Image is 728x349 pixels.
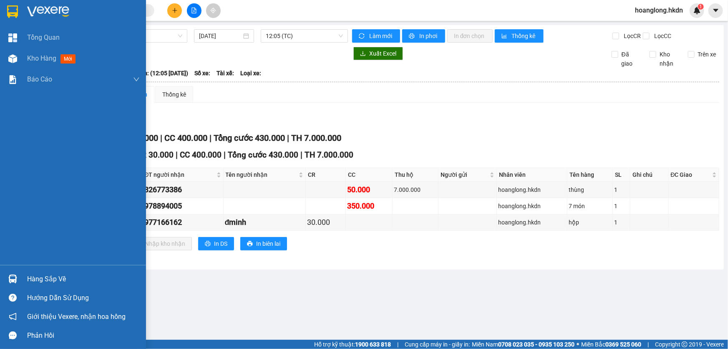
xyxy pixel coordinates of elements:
[187,3,202,18] button: file-add
[139,198,223,214] td: 0978894005
[671,170,710,179] span: ĐC Giao
[247,241,253,247] span: printer
[27,329,140,342] div: Phản hồi
[160,133,162,143] span: |
[205,241,211,247] span: printer
[698,4,704,10] sup: 1
[214,239,227,248] span: In DS
[27,32,60,43] span: Tổng Quan
[7,5,18,18] img: logo-vxr
[613,168,630,182] th: SL
[699,4,702,10] span: 1
[693,7,701,14] img: icon-new-feature
[369,49,396,58] span: Xuất Excel
[217,69,234,78] span: Tài xế:
[569,185,611,194] div: thùng
[353,47,403,60] button: downloadXuất Excel
[9,313,17,321] span: notification
[614,218,629,227] div: 1
[8,33,17,42] img: dashboard-icon
[360,51,366,57] span: download
[651,31,673,41] span: Lọc CC
[129,237,192,250] button: downloadNhập kho nhận
[419,31,438,41] span: In phơi
[369,31,393,41] span: Làm mới
[346,168,393,182] th: CC
[498,341,574,348] strong: 0708 023 035 - 0935 103 250
[198,237,234,250] button: printerIn DS
[287,133,289,143] span: |
[630,168,669,182] th: Ghi chú
[8,75,17,84] img: solution-icon
[620,31,642,41] span: Lọc CR
[359,33,366,40] span: sync
[172,8,178,13] span: plus
[256,239,280,248] span: In biên lai
[441,170,488,179] span: Người gửi
[133,76,140,83] span: down
[355,341,391,348] strong: 1900 633 818
[291,133,341,143] span: TH 7.000.000
[225,217,304,228] div: đminh
[405,340,470,349] span: Cung cấp máy in - giấy in:
[8,54,17,63] img: warehouse-icon
[136,150,174,160] span: CR 30.000
[8,275,17,283] img: warehouse-icon
[228,150,298,160] span: Tổng cước 430.000
[569,218,611,227] div: hộp
[140,217,222,228] div: 0977166162
[210,8,216,13] span: aim
[614,185,629,194] div: 1
[347,184,391,196] div: 50.000
[139,182,223,198] td: 0326773386
[194,69,210,78] span: Số xe:
[306,168,346,182] th: CR
[656,50,681,68] span: Kho nhận
[167,3,182,18] button: plus
[226,170,297,179] span: Tên người nhận
[300,150,302,160] span: |
[180,150,222,160] span: CC 400.000
[569,201,611,211] div: 7 món
[512,31,537,41] span: Thống kê
[140,200,222,212] div: 0978894005
[577,343,579,346] span: ⚪️
[495,29,544,43] button: bar-chartThống kê
[347,200,391,212] div: 350.000
[305,150,353,160] span: TH 7.000.000
[307,217,344,228] div: 30.000
[266,30,343,42] span: 12:05 (TC)
[581,340,641,349] span: Miền Bắc
[497,168,567,182] th: Nhân viên
[176,150,178,160] span: |
[352,29,400,43] button: syncLàm mới
[712,7,720,14] span: caret-down
[498,201,566,211] div: hoanglong.hkdn
[9,331,17,339] span: message
[393,168,438,182] th: Thu hộ
[501,33,509,40] span: bar-chart
[397,340,398,349] span: |
[214,133,285,143] span: Tổng cước 430.000
[209,133,212,143] span: |
[605,341,641,348] strong: 0369 525 060
[394,185,437,194] div: 7.000.000
[27,292,140,304] div: Hướng dẫn sử dụng
[498,185,566,194] div: hoanglong.hkdn
[164,133,207,143] span: CC 400.000
[9,294,17,302] span: question-circle
[27,74,52,84] span: Báo cáo
[140,184,222,196] div: 0326773386
[162,90,186,99] div: Thống kê
[682,341,688,347] span: copyright
[27,54,56,62] span: Kho hàng
[224,214,306,231] td: đminh
[206,3,221,18] button: aim
[614,201,629,211] div: 1
[224,150,226,160] span: |
[402,29,445,43] button: printerIn phơi
[191,8,197,13] span: file-add
[27,311,126,322] span: Giới thiệu Vexere, nhận hoa hồng
[472,340,574,349] span: Miền Nam
[141,170,214,179] span: SĐT người nhận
